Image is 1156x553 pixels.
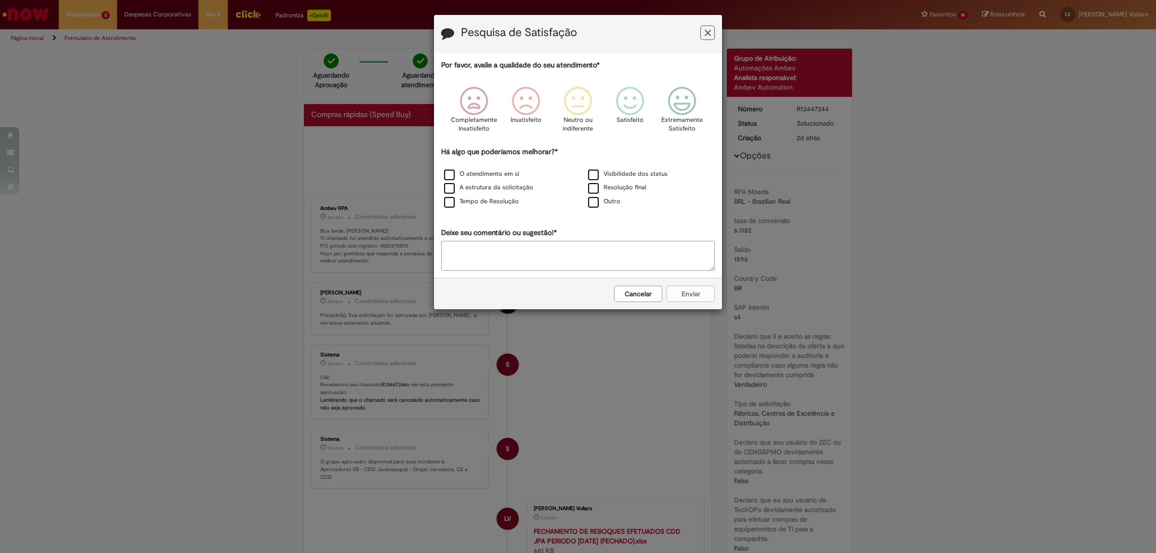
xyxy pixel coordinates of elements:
[588,183,646,192] label: Resolução final
[661,116,703,133] p: Extremamente Satisfeito
[561,116,595,133] p: Neutro ou indiferente
[451,116,497,133] p: Completamente Insatisfeito
[657,79,707,145] div: Extremamente Satisfeito
[617,116,644,125] p: Satisfeito
[444,197,519,206] label: Tempo de Resolução
[444,183,533,192] label: A estrutura da solicitação
[588,170,668,179] label: Visibilidade dos status
[511,116,541,125] p: Insatisfeito
[441,228,557,238] label: Deixe seu comentário ou sugestão!*
[461,26,577,39] label: Pesquisa de Satisfação
[588,197,620,206] label: Outro
[441,60,600,70] label: Por favor, avalie a qualidade do seu atendimento*
[449,79,498,145] div: Completamente Insatisfeito
[444,170,519,179] label: O atendimento em si
[605,79,655,145] div: Satisfeito
[614,286,662,302] button: Cancelar
[501,79,551,145] div: Insatisfeito
[441,147,715,209] div: Há algo que poderíamos melhorar?*
[553,79,603,145] div: Neutro ou indiferente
